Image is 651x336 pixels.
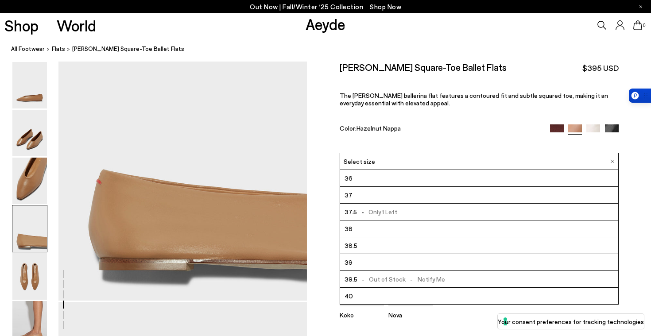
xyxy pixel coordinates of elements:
a: Aeyde [306,15,345,33]
a: All Footwear [11,44,45,54]
span: 0 [642,23,647,28]
button: Your consent preferences for tracking technologies [498,314,644,329]
nav: breadcrumb [11,37,651,62]
span: [PERSON_NAME] Square-Toe Ballet Flats [72,44,184,54]
img: Betty Square-Toe Ballet Flats - Image 3 [12,158,47,204]
p: Out Now | Fall/Winter ‘25 Collection [250,1,401,12]
span: The [PERSON_NAME] ballerina flat features a contoured fit and subtle squared toe, making it an ev... [340,92,608,107]
span: 37 [345,189,353,201]
a: flats [52,44,65,54]
span: flats [52,45,65,52]
span: Hazelnut Nappa [356,124,401,132]
span: - [406,275,417,283]
span: 38 [345,223,353,234]
span: $395 USD [582,62,619,73]
span: Only 1 Left [357,206,397,217]
span: Select size [344,157,375,166]
a: Shop [4,18,39,33]
p: Nova [388,311,433,319]
span: Out of Stock Notify Me [357,274,445,285]
span: Navigate to /collections/new-in [370,3,401,11]
img: Betty Square-Toe Ballet Flats - Image 5 [12,253,47,300]
img: Betty Square-Toe Ballet Flats - Image 2 [12,110,47,156]
span: 39.5 [345,274,357,285]
img: Betty Square-Toe Ballet Flats - Image 4 [12,205,47,252]
span: 36 [345,173,353,184]
span: 37.5 [345,206,357,217]
label: Your consent preferences for tracking technologies [498,317,644,326]
a: 0 [633,20,642,30]
span: 39 [345,257,353,268]
p: Koko [340,311,384,319]
span: 38.5 [345,240,357,251]
a: World [57,18,96,33]
img: Betty Square-Toe Ballet Flats - Image 1 [12,62,47,108]
span: - [357,208,368,216]
span: - [357,275,369,283]
span: 40 [345,290,353,301]
div: Color: [340,124,541,135]
h2: [PERSON_NAME] Square-Toe Ballet Flats [340,62,507,73]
